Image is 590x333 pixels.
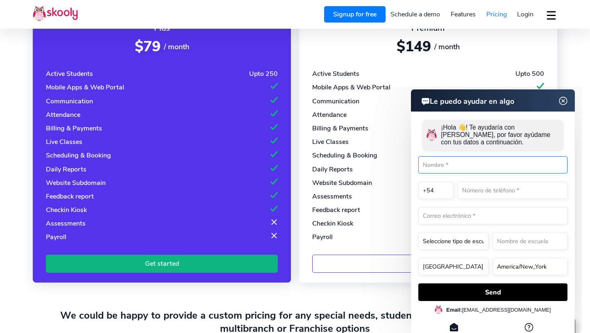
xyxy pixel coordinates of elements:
div: Payroll [312,233,333,242]
a: Schedule a demo [386,8,446,21]
div: Scheduling & Booking [46,151,111,160]
div: Mobile Apps & Web Portal [46,83,124,92]
span: Login [517,10,533,19]
div: Active Students [312,69,359,78]
div: Active Students [46,69,93,78]
div: Billing & Payments [312,124,368,133]
div: Payroll [46,233,66,242]
div: Live Classes [46,137,82,146]
div: Attendance [312,110,347,119]
div: Feedback report [312,205,360,214]
div: Communication [46,97,93,106]
div: Checkin Kiosk [46,205,87,214]
div: Upto 500 [515,69,544,78]
a: Get started [312,255,544,272]
div: Live Classes [312,137,349,146]
div: Daily Reports [312,165,353,174]
div: Checkin Kiosk [312,219,353,228]
div: Scheduling & Booking [312,151,377,160]
a: Features [445,8,481,21]
div: Assessments [46,219,86,228]
div: Website Subdomain [312,178,372,187]
span: $149 [397,37,431,56]
a: Get started [46,255,278,272]
div: Feedback report [46,192,94,201]
a: Signup for free [324,6,386,23]
span: / month [164,42,189,52]
a: Login [512,8,539,21]
img: Skooly [33,5,78,21]
span: / month [434,42,460,52]
div: Billing & Payments [46,124,102,133]
div: Website Subdomain [46,178,106,187]
div: Mobile Apps & Web Portal [312,83,390,92]
span: Pricing [486,10,507,19]
div: Assessments [312,192,352,201]
div: Upto 250 [249,69,278,78]
div: Attendance [46,110,80,119]
div: Daily Reports [46,165,86,174]
button: dropdown menu [545,6,557,25]
div: Communication [312,97,359,106]
a: Pricing [481,8,512,21]
span: $79 [135,37,161,56]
